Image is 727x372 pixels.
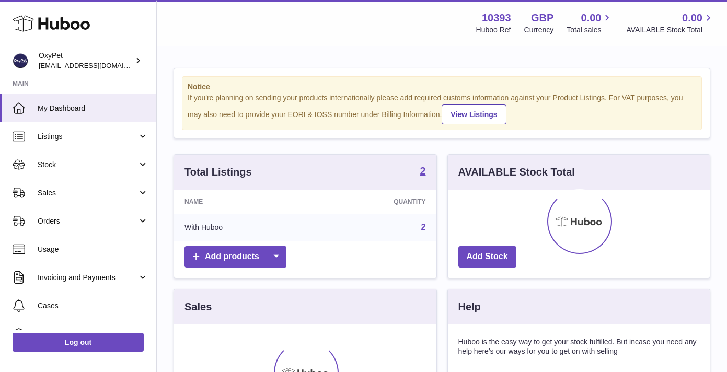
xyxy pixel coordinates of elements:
[458,300,481,314] h3: Help
[38,132,137,142] span: Listings
[188,93,696,124] div: If you're planning on sending your products internationally please add required customs informati...
[13,333,144,352] a: Log out
[581,11,602,25] span: 0.00
[38,160,137,170] span: Stock
[184,300,212,314] h3: Sales
[13,53,28,68] img: info@oxypet.co.uk
[458,337,700,357] p: Huboo is the easy way to get your stock fulfilled. But incase you need any help here's our ways f...
[38,329,148,339] span: Channels
[421,223,426,231] a: 2
[39,51,133,71] div: OxyPet
[174,214,313,241] td: With Huboo
[38,273,137,283] span: Invoicing and Payments
[682,11,702,25] span: 0.00
[38,103,148,113] span: My Dashboard
[626,11,714,35] a: 0.00 AVAILABLE Stock Total
[184,246,286,268] a: Add products
[442,104,506,124] a: View Listings
[458,246,516,268] a: Add Stock
[184,165,252,179] h3: Total Listings
[38,216,137,226] span: Orders
[524,25,554,35] div: Currency
[567,25,613,35] span: Total sales
[39,61,154,69] span: [EMAIL_ADDRESS][DOMAIN_NAME]
[567,11,613,35] a: 0.00 Total sales
[482,11,511,25] strong: 10393
[188,82,696,92] strong: Notice
[476,25,511,35] div: Huboo Ref
[420,166,425,176] strong: 2
[626,25,714,35] span: AVAILABLE Stock Total
[458,165,575,179] h3: AVAILABLE Stock Total
[38,188,137,198] span: Sales
[313,190,436,214] th: Quantity
[38,245,148,254] span: Usage
[174,190,313,214] th: Name
[38,301,148,311] span: Cases
[531,11,553,25] strong: GBP
[420,166,425,178] a: 2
